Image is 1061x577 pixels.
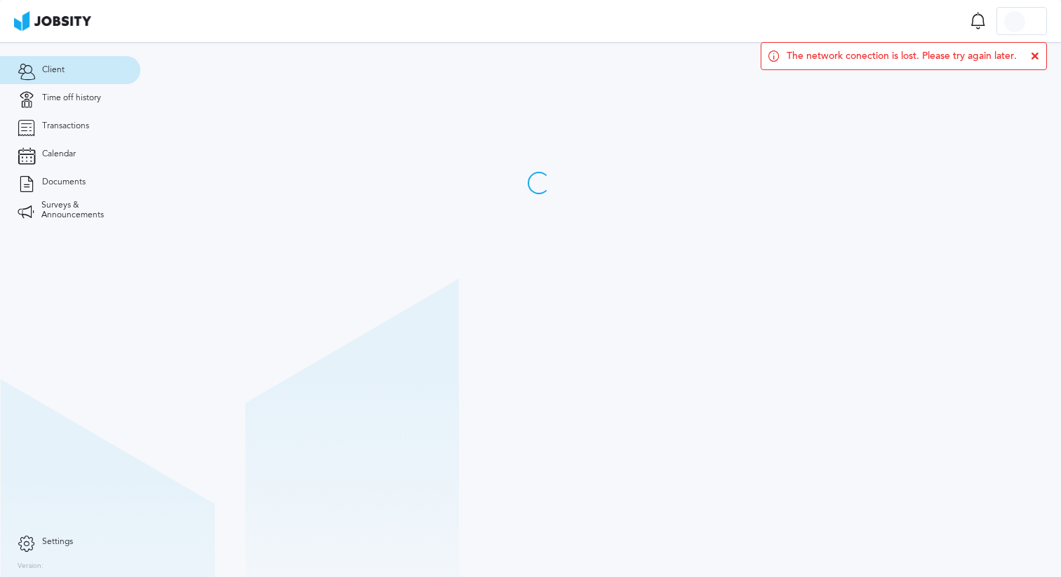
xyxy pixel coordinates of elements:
span: Client [42,65,65,75]
span: Documents [42,177,86,187]
span: Surveys & Announcements [41,201,123,220]
label: Version: [18,562,44,571]
img: ab4bad089aa723f57921c736e9817d99.png [14,11,91,31]
span: Settings [42,537,73,547]
span: Transactions [42,121,89,131]
span: Calendar [42,149,76,159]
span: The network conection is lost. Please try again later. [787,50,1017,62]
span: Time off history [42,93,101,103]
